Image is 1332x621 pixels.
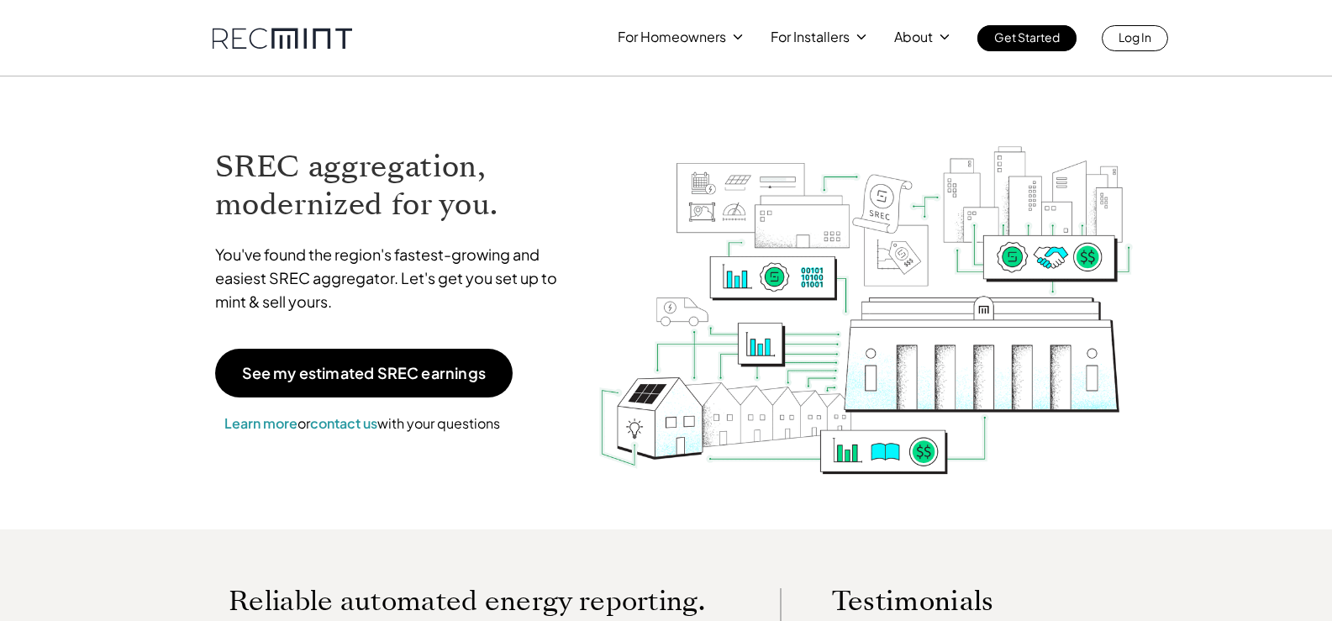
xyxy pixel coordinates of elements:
[229,588,729,613] p: Reliable automated energy reporting.
[215,413,509,434] p: or with your questions
[771,25,850,49] p: For Installers
[994,25,1060,49] p: Get Started
[1119,25,1151,49] p: Log In
[215,148,573,224] h1: SREC aggregation, modernized for you.
[215,243,573,313] p: You've found the region's fastest-growing and easiest SREC aggregator. Let's get you set up to mi...
[832,588,1082,613] p: Testimonials
[224,414,297,432] a: Learn more
[618,25,726,49] p: For Homeowners
[215,349,513,397] a: See my estimated SREC earnings
[242,366,486,381] p: See my estimated SREC earnings
[894,25,933,49] p: About
[977,25,1077,51] a: Get Started
[1102,25,1168,51] a: Log In
[310,414,377,432] a: contact us
[598,102,1134,479] img: RECmint value cycle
